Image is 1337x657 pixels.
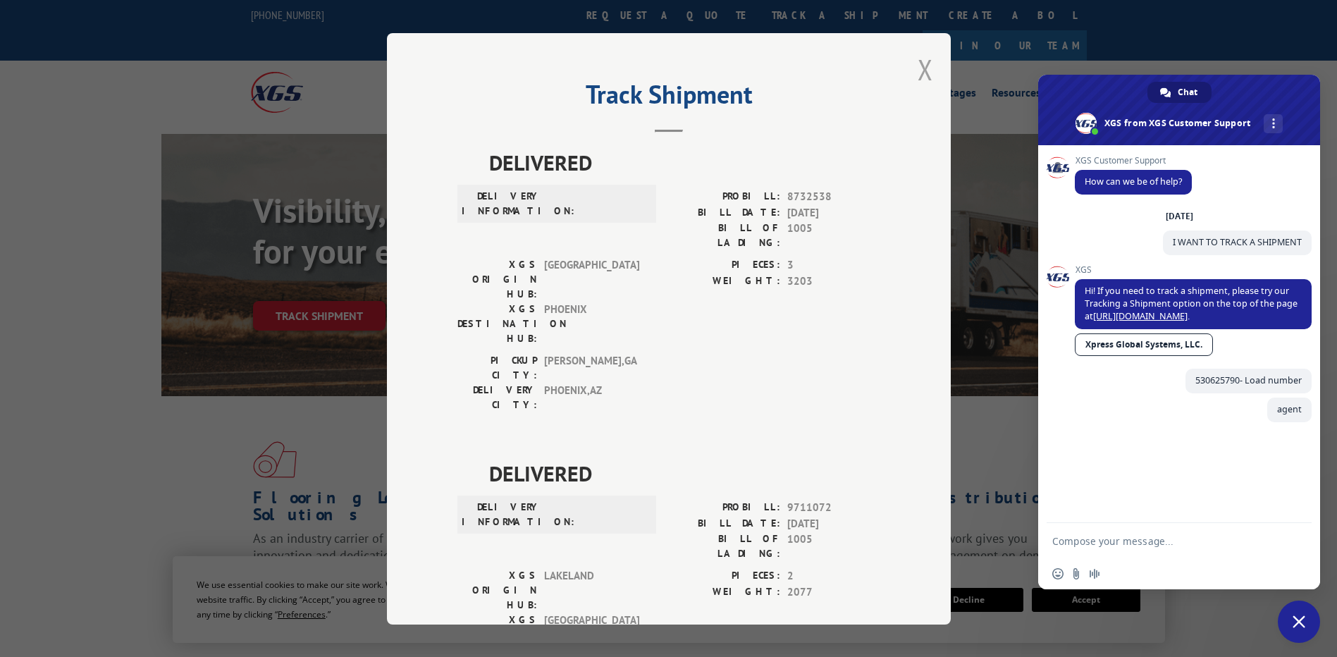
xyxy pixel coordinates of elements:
[1075,265,1312,275] span: XGS
[457,568,537,613] label: XGS ORIGIN HUB:
[669,568,780,584] label: PIECES:
[1075,156,1192,166] span: XGS Customer Support
[787,204,880,221] span: [DATE]
[457,302,537,346] label: XGS DESTINATION HUB:
[1147,82,1212,103] div: Chat
[787,568,880,584] span: 2
[669,204,780,221] label: BILL DATE:
[1264,114,1283,133] div: More channels
[669,189,780,205] label: PROBILL:
[1052,568,1064,579] span: Insert an emoji
[787,221,880,250] span: 1005
[1085,285,1298,322] span: Hi! If you need to track a shipment, please try our Tracking a Shipment option on the top of the ...
[1166,212,1193,221] div: [DATE]
[544,568,639,613] span: LAKELAND
[1195,374,1302,386] span: 530625790- Load number
[457,257,537,302] label: XGS ORIGIN HUB:
[787,273,880,289] span: 3203
[1093,310,1188,322] a: [URL][DOMAIN_NAME]
[669,515,780,532] label: BILL DATE:
[669,273,780,289] label: WEIGHT:
[1278,601,1320,643] div: Close chat
[669,500,780,516] label: PROBILL:
[544,302,639,346] span: PHOENIX
[787,584,880,600] span: 2077
[1277,403,1302,415] span: agent
[787,189,880,205] span: 8732538
[669,584,780,600] label: WEIGHT:
[1075,333,1213,356] a: Xpress Global Systems, LLC.
[1071,568,1082,579] span: Send a file
[918,51,933,88] button: Close modal
[1173,236,1302,248] span: I WANT TO TRACK A SHIPMENT
[787,257,880,274] span: 3
[1085,176,1182,188] span: How can we be of help?
[457,85,880,111] h2: Track Shipment
[544,257,639,302] span: [GEOGRAPHIC_DATA]
[489,458,880,489] span: DELIVERED
[457,383,537,412] label: DELIVERY CITY:
[1052,535,1275,548] textarea: Compose your message...
[669,257,780,274] label: PIECES:
[489,147,880,178] span: DELIVERED
[462,189,541,219] label: DELIVERY INFORMATION:
[1089,568,1100,579] span: Audio message
[1178,82,1197,103] span: Chat
[787,500,880,516] span: 9711072
[787,532,880,561] span: 1005
[787,515,880,532] span: [DATE]
[457,613,537,657] label: XGS DESTINATION HUB:
[544,613,639,657] span: [GEOGRAPHIC_DATA]
[544,353,639,383] span: [PERSON_NAME] , GA
[669,532,780,561] label: BILL OF LADING:
[669,221,780,250] label: BILL OF LADING:
[457,353,537,383] label: PICKUP CITY:
[544,383,639,412] span: PHOENIX , AZ
[462,500,541,529] label: DELIVERY INFORMATION:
